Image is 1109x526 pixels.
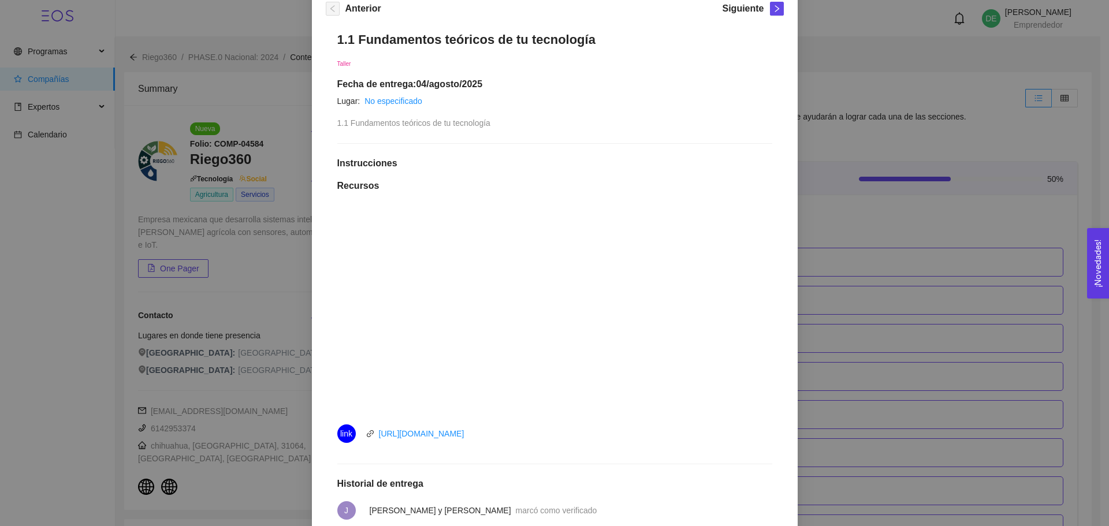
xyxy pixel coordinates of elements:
span: 1.1 Fundamentos teóricos de tu tecnología [337,118,490,128]
h1: Fecha de entrega: 04/agosto/2025 [337,79,772,90]
span: marcó como verificado [516,506,597,515]
button: Open Feedback Widget [1087,228,1109,299]
h1: Recursos [337,180,772,192]
h5: Siguiente [722,2,764,16]
span: right [771,5,783,13]
span: link [366,430,374,438]
iframe: 01 Raime Fundamentos Teoricos de la Tecnologia [370,205,739,413]
article: Lugar: [337,95,360,107]
span: [PERSON_NAME] y [PERSON_NAME] [370,506,511,515]
h1: Historial de entrega [337,478,772,490]
span: link [340,424,352,443]
button: left [326,2,340,16]
h1: 1.1 Fundamentos teóricos de tu tecnología [337,32,772,47]
button: right [770,2,784,16]
a: [URL][DOMAIN_NAME] [379,429,464,438]
h5: Anterior [345,2,381,16]
span: J [344,501,348,520]
span: Taller [337,61,351,67]
h1: Instrucciones [337,158,772,169]
a: No especificado [364,96,422,106]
